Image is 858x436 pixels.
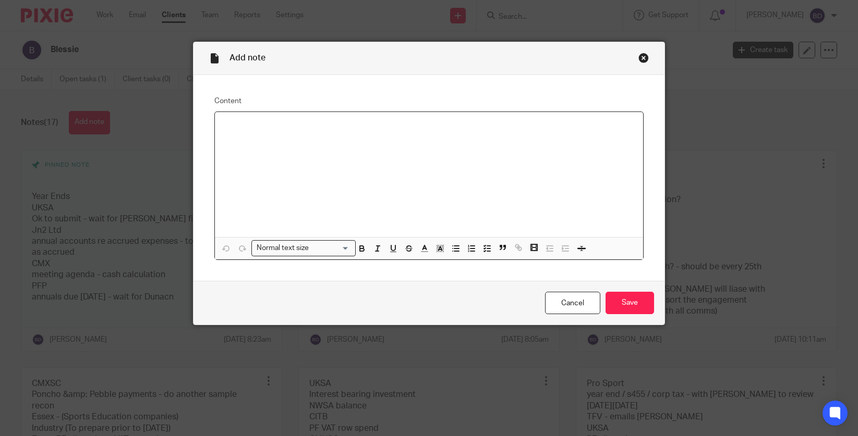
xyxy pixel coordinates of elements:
div: Close this dialog window [638,53,649,63]
a: Cancel [545,292,600,314]
span: Normal text size [254,243,311,254]
span: Add note [229,54,265,62]
input: Search for option [312,243,349,254]
input: Save [606,292,654,314]
label: Content [214,96,644,106]
div: Search for option [251,240,356,256]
